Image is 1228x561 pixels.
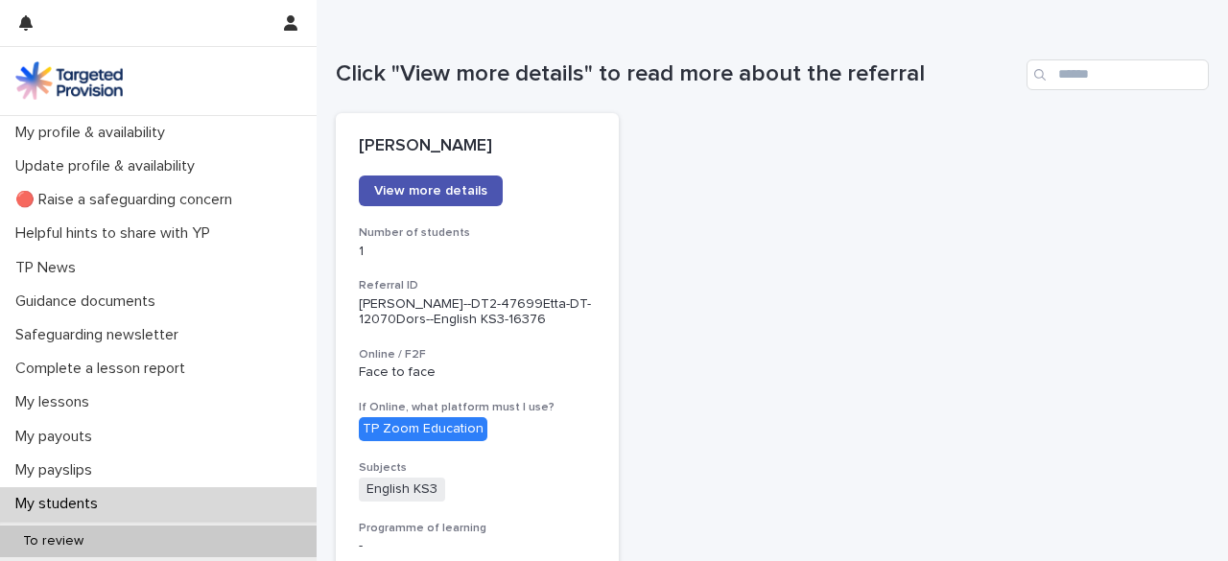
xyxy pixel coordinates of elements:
[359,364,596,381] p: Face to face
[359,296,596,329] p: [PERSON_NAME]--DT2-47699Etta-DT-12070Dors--English KS3-16376
[8,533,99,549] p: To review
[8,360,201,378] p: Complete a lesson report
[359,225,596,241] h3: Number of students
[359,136,596,157] p: [PERSON_NAME]
[359,478,445,502] span: English KS3
[359,460,596,476] h3: Subjects
[359,244,596,260] p: 1
[8,292,171,311] p: Guidance documents
[8,495,113,513] p: My students
[8,157,210,175] p: Update profile & availability
[8,461,107,479] p: My payslips
[359,400,596,415] h3: If Online, what platform must I use?
[8,124,180,142] p: My profile & availability
[8,224,225,243] p: Helpful hints to share with YP
[359,278,596,293] h3: Referral ID
[336,60,1019,88] h1: Click "View more details" to read more about the referral
[15,61,123,100] img: M5nRWzHhSzIhMunXDL62
[8,191,248,209] p: 🔴 Raise a safeguarding concern
[8,428,107,446] p: My payouts
[374,184,487,198] span: View more details
[8,393,105,411] p: My lessons
[359,347,596,362] h3: Online / F2F
[359,521,596,536] h3: Programme of learning
[359,175,503,206] a: View more details
[1027,59,1209,90] input: Search
[359,538,596,554] p: -
[8,259,91,277] p: TP News
[359,417,487,441] div: TP Zoom Education
[8,326,194,344] p: Safeguarding newsletter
